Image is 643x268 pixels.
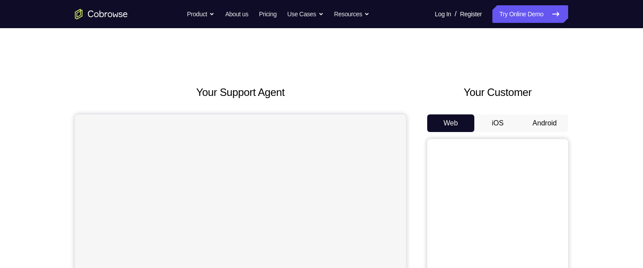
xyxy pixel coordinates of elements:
[75,84,406,100] h2: Your Support Agent
[427,114,474,132] button: Web
[75,9,128,19] a: Go to the home page
[225,5,248,23] a: About us
[474,114,521,132] button: iOS
[492,5,568,23] a: Try Online Demo
[455,9,456,19] span: /
[287,5,323,23] button: Use Cases
[187,5,215,23] button: Product
[259,5,277,23] a: Pricing
[521,114,568,132] button: Android
[427,84,568,100] h2: Your Customer
[435,5,451,23] a: Log In
[334,5,370,23] button: Resources
[460,5,482,23] a: Register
